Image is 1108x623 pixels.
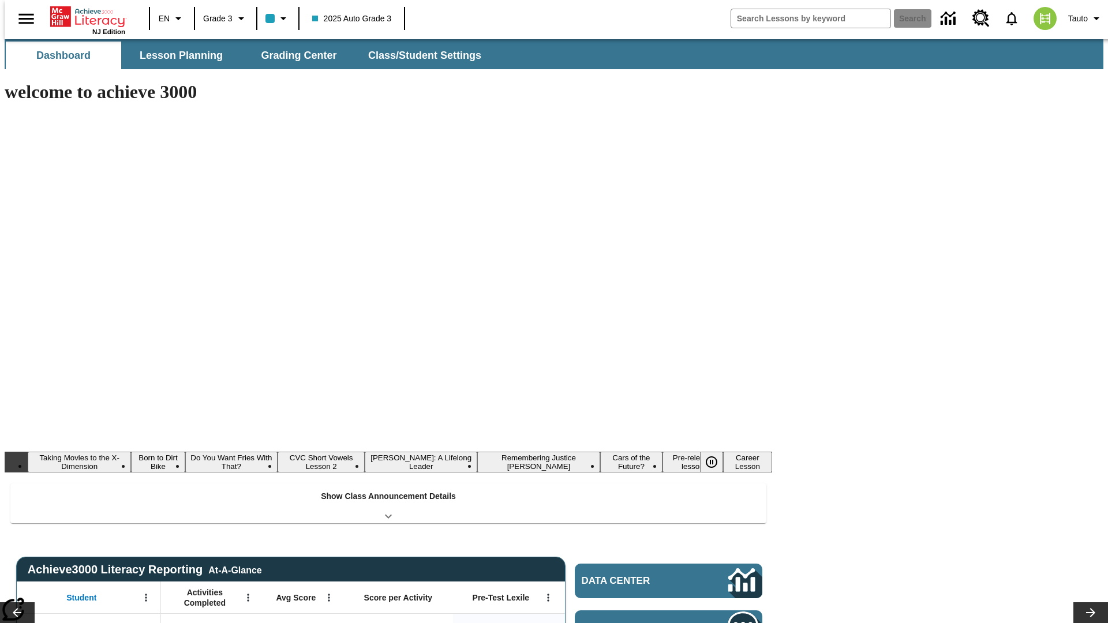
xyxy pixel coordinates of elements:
span: Data Center [582,575,690,587]
div: Pause [700,452,735,472]
button: Dashboard [6,42,121,69]
span: Activities Completed [167,587,243,608]
span: NJ Edition [92,28,125,35]
span: Grade 3 [203,13,233,25]
button: Slide 2 Born to Dirt Bike [131,452,185,472]
a: Notifications [997,3,1027,33]
span: Achieve3000 Literacy Reporting [28,563,262,576]
h1: welcome to achieve 3000 [5,81,772,103]
button: Slide 1 Taking Movies to the X-Dimension [28,452,131,472]
a: Resource Center, Will open in new tab [965,3,997,34]
button: Slide 8 Pre-release lesson [662,452,723,472]
span: Pre-Test Lexile [473,592,530,603]
button: Grade: Grade 3, Select a grade [199,8,253,29]
button: Pause [700,452,723,472]
button: Lesson carousel, Next [1073,602,1108,623]
div: SubNavbar [5,39,1103,69]
span: Student [66,592,96,603]
button: Language: EN, Select a language [154,8,190,29]
button: Lesson Planning [123,42,239,69]
a: Home [50,5,125,28]
button: Slide 7 Cars of the Future? [600,452,662,472]
button: Profile/Settings [1064,8,1108,29]
button: Select a new avatar [1027,3,1064,33]
button: Class color is light blue. Change class color [261,8,295,29]
button: Slide 4 CVC Short Vowels Lesson 2 [278,452,365,472]
button: Open Menu [320,589,338,606]
div: Show Class Announcement Details [10,483,766,523]
div: At-A-Glance [208,563,261,576]
img: avatar image [1034,7,1057,30]
button: Slide 6 Remembering Justice O'Connor [477,452,600,472]
button: Open side menu [9,2,43,36]
button: Slide 3 Do You Want Fries With That? [185,452,278,472]
button: Open Menu [540,589,557,606]
button: Slide 9 Career Lesson [723,452,772,472]
a: Data Center [934,3,965,35]
span: 2025 Auto Grade 3 [312,13,392,25]
p: Show Class Announcement Details [321,490,456,502]
span: Score per Activity [364,592,433,603]
span: Tauto [1068,13,1088,25]
span: Avg Score [276,592,316,603]
button: Open Menu [239,589,257,606]
button: Grading Center [241,42,357,69]
div: SubNavbar [5,42,492,69]
a: Data Center [575,564,762,598]
input: search field [731,9,890,28]
button: Slide 5 Dianne Feinstein: A Lifelong Leader [365,452,477,472]
div: Home [50,4,125,35]
span: EN [159,13,170,25]
button: Class/Student Settings [359,42,491,69]
button: Open Menu [137,589,155,606]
